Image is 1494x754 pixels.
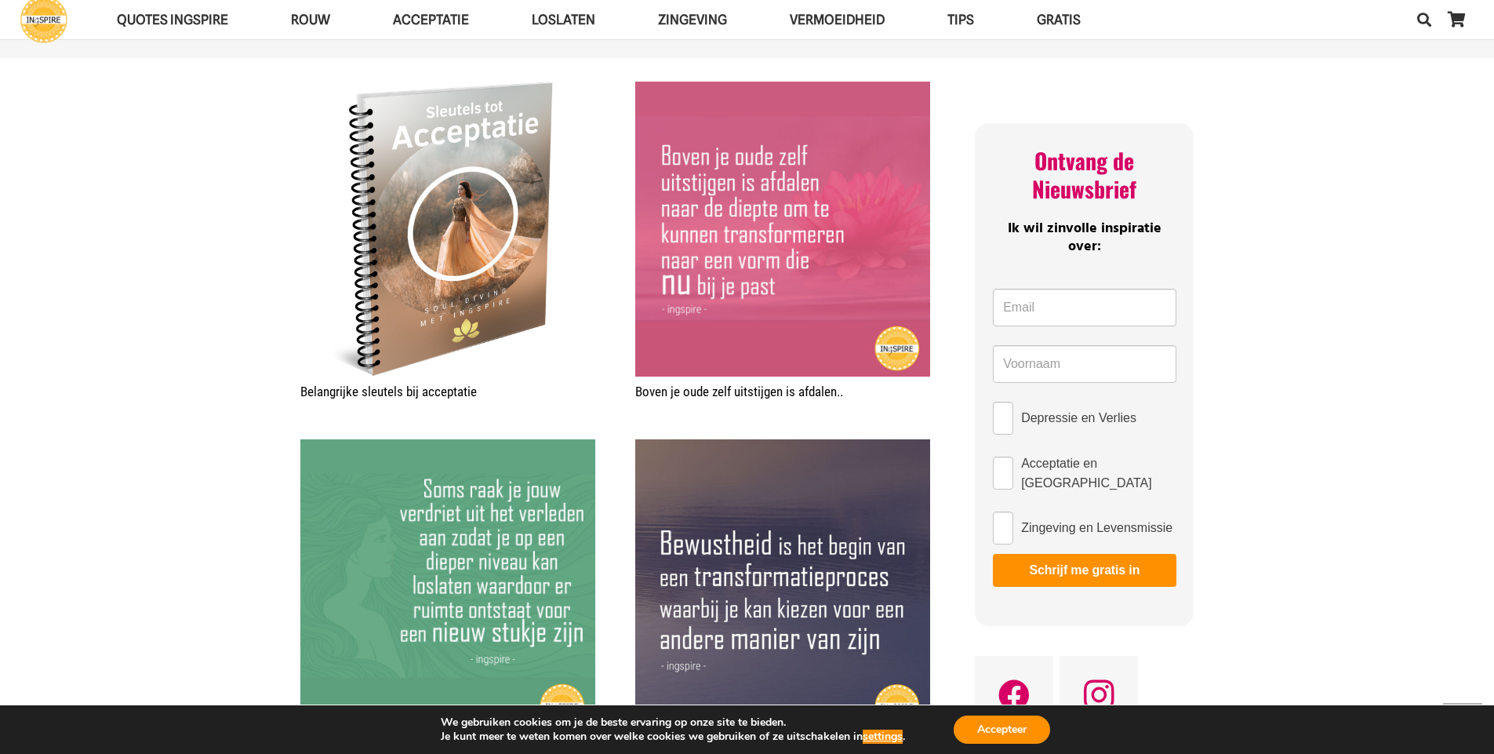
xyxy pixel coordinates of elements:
[1037,12,1081,27] span: GRATIS
[1060,656,1138,734] a: Instagram
[863,730,903,744] button: settings
[790,12,885,27] span: VERMOEIDHEID
[300,82,595,377] img: Leren accepteren hoe doe je dat? Alles over acceptatie in dit prachtige eboekje Sleutels tot Acce...
[300,439,595,734] img: Soms raak je jouw verdriet uit het verleden aan zo dat je op een dieper niveau kan loslaten waard...
[1032,144,1136,205] span: Ontvang de Nieuwsbrief
[532,12,595,27] span: Loslaten
[993,554,1176,587] button: Schrijf me gratis in
[954,716,1050,744] button: Accepteer
[635,82,930,377] img: Prachtig citaat van inge ingspire.nl - Boven je oud zelf uit stijgen is afdalen om te kunnen tran...
[635,83,930,99] a: Boven je oude zelf uitstijgen is afdalen..
[1021,518,1172,537] span: Zingeving en Levensmissie
[993,402,1013,435] input: Depressie en Verlies
[993,457,1013,490] input: Acceptatie en [GEOGRAPHIC_DATA]
[441,716,905,730] p: We gebruiken cookies om je de beste ervaring op onze site te bieden.
[947,12,974,27] span: TIPS
[1443,703,1482,742] a: Terug naar top
[117,12,228,27] span: QUOTES INGSPIRE
[993,512,1013,545] input: Zingeving en Levensmissie
[291,12,330,27] span: ROUW
[300,441,595,457] a: Soms raak je jouw verdriet uit het verleden aan..
[635,441,930,457] a: Ingspire quote: Bewustheid is het begin van een transformatieproces waarbij je kan kiezen voor..
[393,12,469,27] span: Acceptatie
[1021,453,1176,493] span: Acceptatie en [GEOGRAPHIC_DATA]
[300,384,477,399] a: Belangrijke sleutels bij acceptatie
[635,384,843,399] a: Boven je oude zelf uitstijgen is afdalen..
[635,439,930,734] img: Bewustheid is het begin van een Transformatieproces waarbij je kan kiezen voor een andere manier ...
[300,83,595,99] a: Belangrijke sleutels bij acceptatie
[1008,217,1161,258] span: Ik wil zinvolle inspiratie over:
[441,730,905,744] p: Je kunt meer te weten komen over welke cookies we gebruiken of ze uitschakelen in .
[1021,408,1136,428] span: Depressie en Verlies
[993,289,1176,326] input: Email
[658,12,727,27] span: Zingeving
[975,656,1053,734] a: Facebook
[993,345,1176,383] input: Voornaam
